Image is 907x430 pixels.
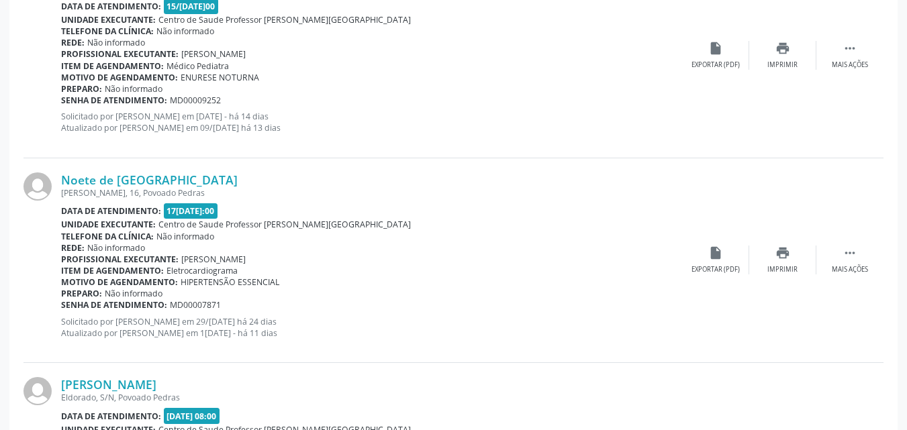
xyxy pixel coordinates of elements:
b: Senha de atendimento: [61,95,167,106]
b: Preparo: [61,288,102,299]
b: Preparo: [61,83,102,95]
i: insert_drive_file [708,246,723,260]
b: Telefone da clínica: [61,231,154,242]
span: Não informado [156,231,214,242]
a: [PERSON_NAME] [61,377,156,392]
b: Telefone da clínica: [61,25,154,37]
b: Data de atendimento: [61,411,161,422]
div: Eldorado, S/N, Povoado Pedras [61,392,682,403]
img: img [23,377,52,405]
p: Solicitado por [PERSON_NAME] em [DATE] - há 14 dias Atualizado por [PERSON_NAME] em 09/[DATE] há ... [61,111,682,133]
b: Unidade executante: [61,14,156,25]
span: Não informado [156,25,214,37]
span: MD00007871 [170,299,221,311]
i: print [775,246,790,260]
b: Item de agendamento: [61,60,164,72]
b: Unidade executante: [61,219,156,230]
span: Centro de Saude Professor [PERSON_NAME][GEOGRAPHIC_DATA] [158,14,411,25]
span: Médico Pediatra [166,60,229,72]
span: Não informado [87,242,145,254]
b: Profissional executante: [61,48,179,60]
span: [PERSON_NAME] [181,254,246,265]
b: Motivo de agendamento: [61,276,178,288]
span: Eletrocardiograma [166,265,238,276]
span: ENURESE NOTURNA [181,72,259,83]
a: Noete de [GEOGRAPHIC_DATA] [61,172,238,187]
b: Data de atendimento: [61,1,161,12]
div: Exportar (PDF) [691,265,740,274]
span: Não informado [87,37,145,48]
img: img [23,172,52,201]
div: Imprimir [767,60,798,70]
i: print [775,41,790,56]
span: [DATE] 08:00 [164,408,220,423]
i:  [843,246,857,260]
b: Rede: [61,37,85,48]
b: Data de atendimento: [61,205,161,217]
i:  [843,41,857,56]
p: Solicitado por [PERSON_NAME] em 29/[DATE] há 24 dias Atualizado por [PERSON_NAME] em 1[DATE] - há... [61,316,682,339]
span: Não informado [105,288,162,299]
div: Mais ações [832,60,868,70]
b: Rede: [61,242,85,254]
b: Item de agendamento: [61,265,164,276]
div: Imprimir [767,265,798,274]
span: [PERSON_NAME] [181,48,246,60]
b: Senha de atendimento: [61,299,167,311]
span: 17[DATE]:00 [164,203,218,219]
span: Não informado [105,83,162,95]
b: Motivo de agendamento: [61,72,178,83]
span: Centro de Saude Professor [PERSON_NAME][GEOGRAPHIC_DATA] [158,219,411,230]
div: [PERSON_NAME], 16, Povoado Pedras [61,187,682,199]
b: Profissional executante: [61,254,179,265]
div: Exportar (PDF) [691,60,740,70]
span: MD00009252 [170,95,221,106]
div: Mais ações [832,265,868,274]
i: insert_drive_file [708,41,723,56]
span: HIPERTENSÃO ESSENCIAL [181,276,279,288]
